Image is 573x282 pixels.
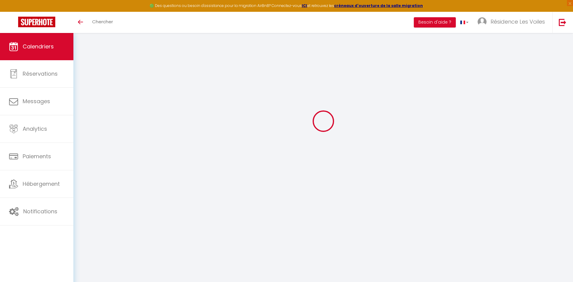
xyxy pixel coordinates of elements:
[88,12,117,33] a: Chercher
[491,18,545,25] span: Résidence Les Voiles
[473,12,552,33] a: ... Résidence Les Voiles
[334,3,423,8] a: créneaux d'ouverture de la salle migration
[23,152,51,160] span: Paiements
[414,17,456,28] button: Besoin d'aide ?
[23,97,50,105] span: Messages
[23,208,57,215] span: Notifications
[92,18,113,25] span: Chercher
[23,125,47,133] span: Analytics
[547,255,568,277] iframe: Chat
[302,3,307,8] a: ICI
[23,70,58,77] span: Réservations
[478,17,487,26] img: ...
[23,180,60,188] span: Hébergement
[5,2,23,21] button: Ouvrir le widget de chat LiveChat
[23,43,54,50] span: Calendriers
[559,18,566,26] img: logout
[18,17,55,27] img: Super Booking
